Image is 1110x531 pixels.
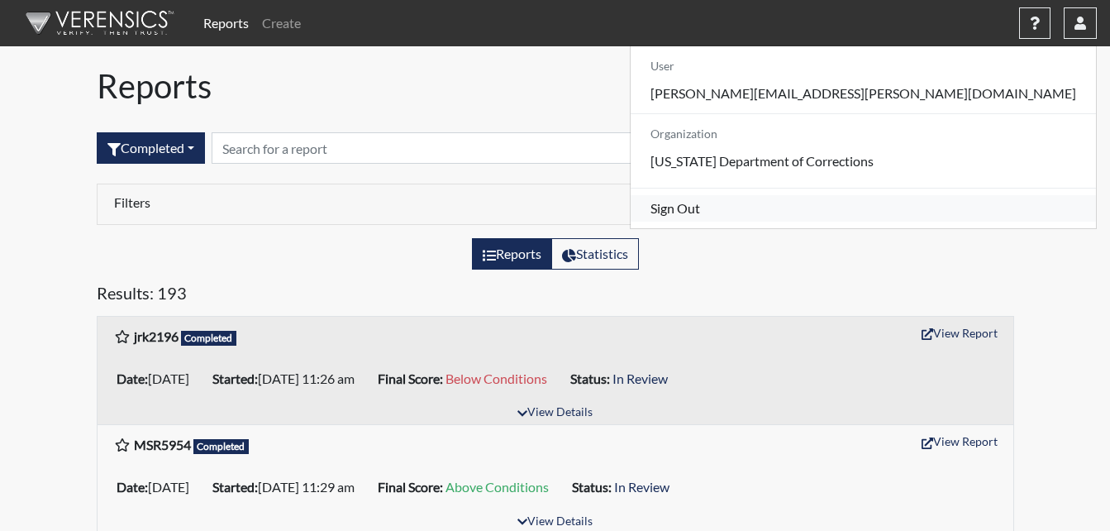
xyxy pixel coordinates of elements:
input: Search by Registration ID, Interview Number, or Investigation Name. [212,132,641,164]
b: jrk2196 [134,328,179,344]
h1: Reports [97,66,1014,106]
span: Completed [181,331,237,346]
button: Completed [97,132,205,164]
label: View statistics about completed interviews [551,238,639,270]
h6: Organization [631,121,1096,148]
span: Completed [193,439,250,454]
b: Started: [212,479,258,495]
b: Status: [572,479,612,495]
button: View Details [510,402,600,424]
b: MSR5954 [134,437,191,452]
h6: User [631,53,1096,80]
span: Above Conditions [445,479,549,495]
b: Started: [212,371,258,386]
span: In Review [614,479,669,495]
span: Below Conditions [445,371,547,386]
b: Status: [570,371,610,386]
a: Sign Out [631,195,1096,222]
p: [US_STATE] Department of Corrections [631,148,1096,175]
label: View the list of reports [472,238,552,270]
li: [DATE] [110,474,206,500]
button: View Report [914,320,1005,346]
div: Click to expand/collapse filters [102,194,1009,214]
li: [DATE] 11:26 am [206,366,371,392]
li: [DATE] 11:29 am [206,474,371,500]
h5: Results: 193 [97,283,1014,309]
h6: Filters [114,194,543,210]
a: Create [255,7,307,40]
a: [PERSON_NAME][EMAIL_ADDRESS][PERSON_NAME][DOMAIN_NAME] [631,80,1096,107]
div: Filter by interview status [97,132,205,164]
b: Final Score: [378,371,443,386]
b: Date: [117,371,148,386]
button: View Report [914,428,1005,454]
span: In Review [612,371,668,386]
li: [DATE] [110,366,206,392]
b: Date: [117,479,148,495]
b: Final Score: [378,479,443,495]
a: Reports [197,7,255,40]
